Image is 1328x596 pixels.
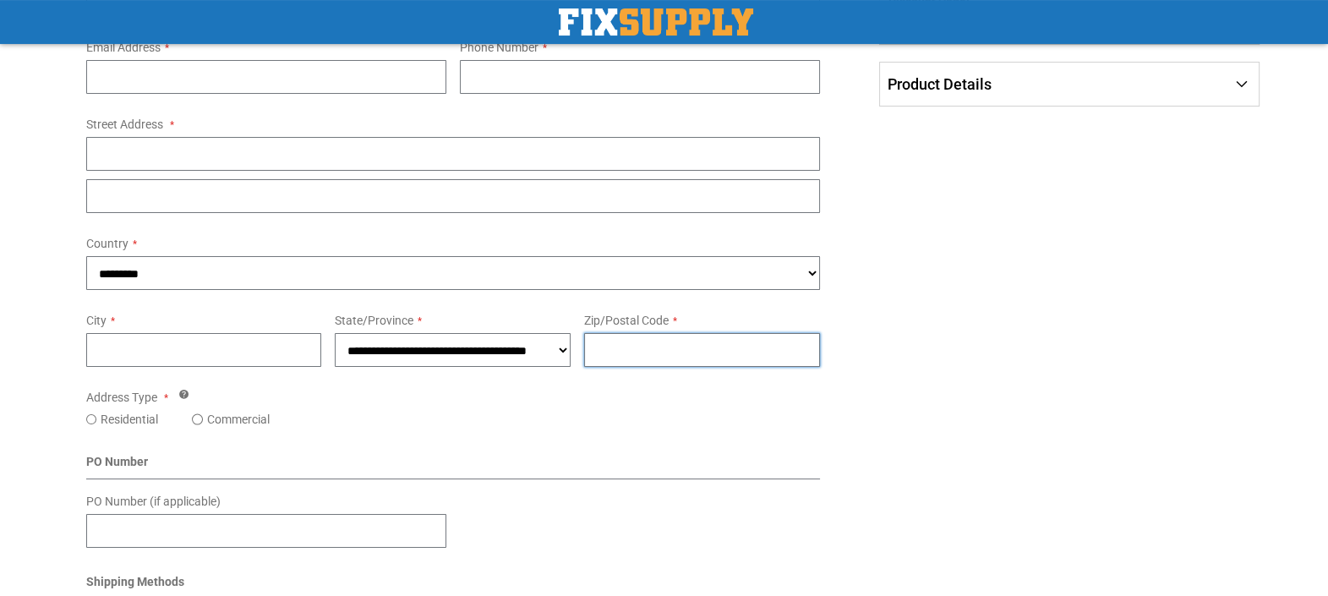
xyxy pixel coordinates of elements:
[101,411,158,428] label: Residential
[86,453,821,479] div: PO Number
[86,118,163,131] span: Street Address
[86,41,161,54] span: Email Address
[207,411,270,428] label: Commercial
[559,8,753,36] a: store logo
[584,314,669,327] span: Zip/Postal Code
[86,237,128,250] span: Country
[460,41,538,54] span: Phone Number
[86,314,107,327] span: City
[335,314,413,327] span: State/Province
[559,8,753,36] img: Fix Industrial Supply
[86,391,157,404] span: Address Type
[86,495,221,508] span: PO Number (if applicable)
[888,75,992,93] span: Product Details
